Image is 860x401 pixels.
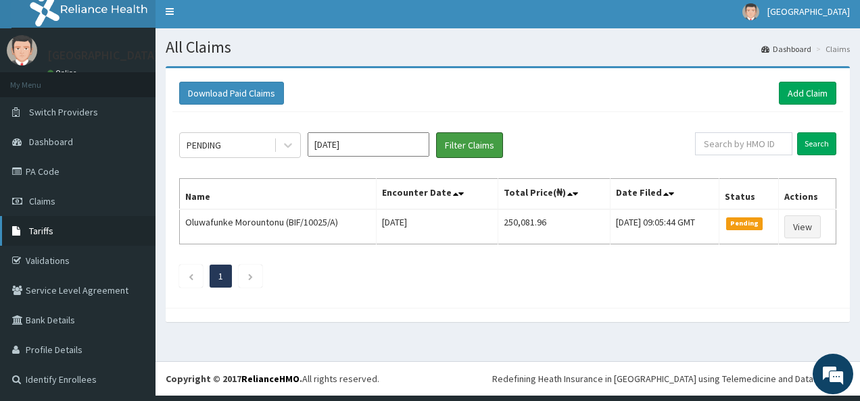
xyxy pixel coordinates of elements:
[25,68,55,101] img: d_794563401_company_1708531726252_794563401
[797,132,836,155] input: Search
[742,3,759,20] img: User Image
[778,179,836,210] th: Actions
[188,270,194,282] a: Previous page
[187,138,221,152] div: PENDING
[47,68,80,78] a: Online
[436,132,503,158] button: Filter Claims
[218,270,223,282] a: Page 1 is your current page
[7,262,258,309] textarea: Type your message and hit 'Enter'
[767,5,850,18] span: [GEOGRAPHIC_DATA]
[7,35,37,65] img: User Image
[241,373,300,385] a: RelianceHMO
[498,179,611,210] th: Total Price(₦)
[166,38,850,56] h1: All Claims
[47,49,159,61] p: [GEOGRAPHIC_DATA]
[726,217,763,230] span: Pending
[611,209,719,244] td: [DATE] 09:05:44 GMT
[180,179,377,210] th: Name
[29,136,73,148] span: Dashboard
[156,361,860,396] footer: All rights reserved.
[70,76,227,93] div: Chat with us now
[611,179,719,210] th: Date Filed
[498,209,611,244] td: 250,081.96
[761,43,811,55] a: Dashboard
[166,373,302,385] strong: Copyright © 2017 .
[813,43,850,55] li: Claims
[29,195,55,207] span: Claims
[377,179,498,210] th: Encounter Date
[222,7,254,39] div: Minimize live chat window
[29,225,53,237] span: Tariffs
[29,106,98,118] span: Switch Providers
[78,117,187,253] span: We're online!
[779,82,836,105] a: Add Claim
[179,82,284,105] button: Download Paid Claims
[719,179,778,210] th: Status
[377,209,498,244] td: [DATE]
[492,372,850,385] div: Redefining Heath Insurance in [GEOGRAPHIC_DATA] using Telemedicine and Data Science!
[180,209,377,244] td: Oluwafunke Morountonu (BIF/10025/A)
[308,132,429,157] input: Select Month and Year
[247,270,254,282] a: Next page
[784,215,821,238] a: View
[695,132,792,155] input: Search by HMO ID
